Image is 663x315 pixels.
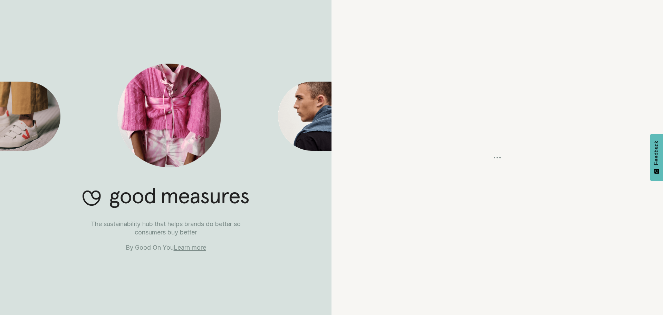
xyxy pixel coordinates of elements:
[278,82,331,151] img: Good Measures
[650,134,663,181] button: Feedback - Show survey
[653,141,660,165] span: Feedback
[75,243,256,252] p: By Good On You
[117,64,221,167] img: Good Measures
[83,188,249,208] img: Good Measures
[174,244,206,251] a: Learn more
[75,220,256,237] p: The sustainability hub that helps brands do better so consumers buy better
